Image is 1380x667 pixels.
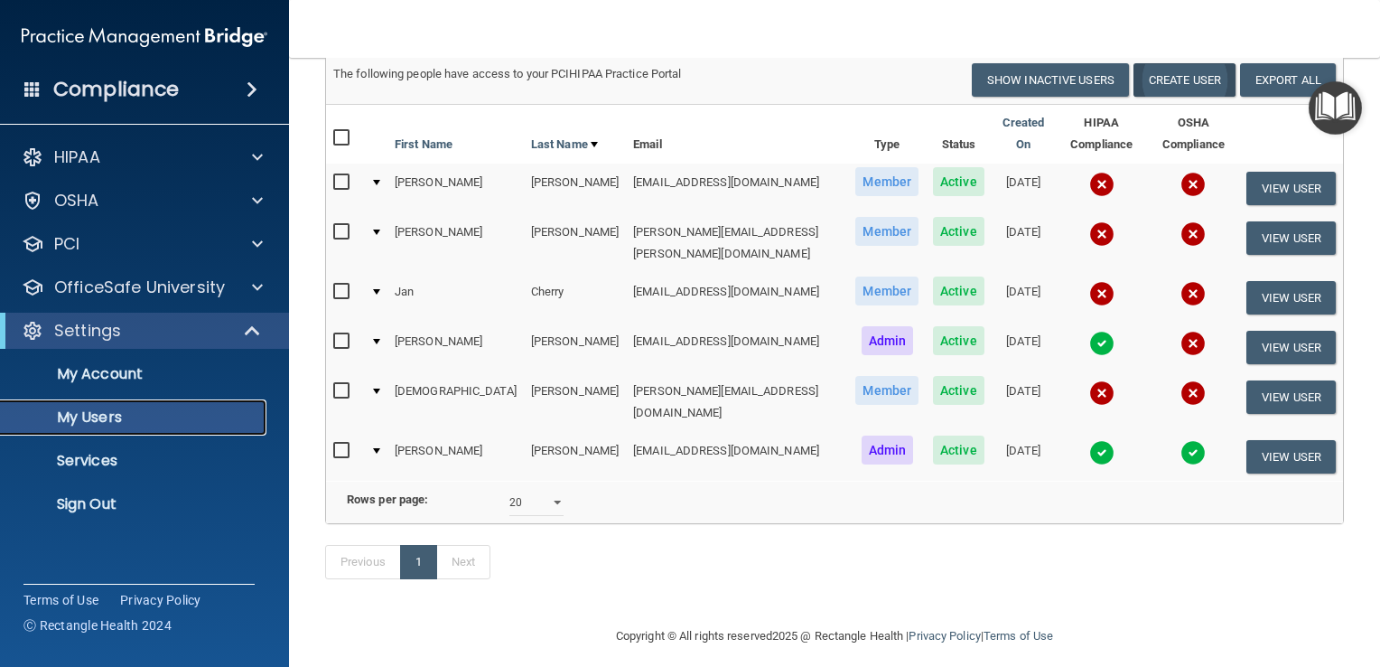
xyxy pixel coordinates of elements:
td: [EMAIL_ADDRESS][DOMAIN_NAME] [626,323,848,372]
td: Jan [387,273,524,323]
td: [PERSON_NAME] [524,372,626,432]
span: Ⓒ Rectangle Health 2024 [23,616,172,634]
img: tick.e7d51cea.svg [1089,331,1114,356]
span: Member [855,167,918,196]
button: Show Inactive Users [972,63,1129,97]
p: HIPAA [54,146,100,168]
td: Cherry [524,273,626,323]
button: View User [1246,221,1336,255]
span: Active [933,436,984,465]
a: Last Name [531,134,598,155]
span: Active [933,376,984,405]
th: Status [926,105,992,164]
p: My Account [12,365,258,383]
button: Open Resource Center [1309,81,1362,135]
td: [DATE] [992,213,1056,273]
td: [PERSON_NAME][EMAIL_ADDRESS][PERSON_NAME][DOMAIN_NAME] [626,213,848,273]
p: My Users [12,409,258,427]
td: [EMAIL_ADDRESS][DOMAIN_NAME] [626,164,848,213]
a: OfficeSafe University [22,277,263,298]
td: [DATE] [992,432,1056,481]
span: Admin [862,326,914,355]
td: [PERSON_NAME] [524,323,626,372]
a: Created On [999,112,1049,155]
button: Create User [1133,63,1235,97]
img: cross.ca9f0e7f.svg [1089,380,1114,406]
a: Privacy Policy [120,591,201,609]
span: The following people have access to your PCIHIPAA Practice Portal [333,67,682,80]
td: [PERSON_NAME] [387,323,524,372]
a: Previous [325,545,401,579]
a: Terms of Use [23,591,98,609]
td: [PERSON_NAME] [524,213,626,273]
img: cross.ca9f0e7f.svg [1089,172,1114,197]
button: View User [1246,172,1336,205]
td: [EMAIL_ADDRESS][DOMAIN_NAME] [626,273,848,323]
a: Terms of Use [984,629,1053,643]
td: [PERSON_NAME] [387,164,524,213]
img: PMB logo [22,19,267,55]
td: [PERSON_NAME] [387,432,524,481]
span: Member [855,277,918,305]
p: OfficeSafe University [54,277,225,298]
b: Rows per page: [347,493,428,506]
img: cross.ca9f0e7f.svg [1180,172,1206,197]
td: [DEMOGRAPHIC_DATA] [387,372,524,432]
iframe: Drift Widget Chat Controller [1068,541,1358,613]
img: cross.ca9f0e7f.svg [1089,281,1114,306]
button: View User [1246,281,1336,315]
a: HIPAA [22,146,263,168]
p: Settings [54,320,121,342]
button: View User [1246,331,1336,364]
th: OSHA Compliance [1148,105,1239,164]
th: HIPAA Compliance [1055,105,1147,164]
span: Member [855,217,918,246]
th: Type [848,105,926,164]
a: Privacy Policy [909,629,980,643]
td: [PERSON_NAME] [524,164,626,213]
span: Active [933,167,984,196]
img: cross.ca9f0e7f.svg [1180,380,1206,406]
td: [PERSON_NAME] [387,213,524,273]
td: [DATE] [992,273,1056,323]
img: tick.e7d51cea.svg [1089,440,1114,465]
button: View User [1246,380,1336,414]
div: Copyright © All rights reserved 2025 @ Rectangle Health | | [505,607,1164,665]
td: [DATE] [992,323,1056,372]
th: Email [626,105,848,164]
a: First Name [395,134,452,155]
a: OSHA [22,190,263,211]
a: Export All [1240,63,1336,97]
td: [PERSON_NAME] [524,432,626,481]
td: [EMAIL_ADDRESS][DOMAIN_NAME] [626,432,848,481]
span: Admin [862,436,914,465]
img: cross.ca9f0e7f.svg [1180,331,1206,356]
a: Settings [22,320,262,342]
h4: Compliance [53,77,179,102]
td: [DATE] [992,372,1056,432]
span: Active [933,217,984,246]
p: OSHA [54,190,99,211]
a: 1 [400,545,437,579]
a: PCI [22,233,263,255]
span: Member [855,376,918,405]
img: tick.e7d51cea.svg [1180,440,1206,465]
span: Active [933,277,984,305]
td: [PERSON_NAME][EMAIL_ADDRESS][DOMAIN_NAME] [626,372,848,432]
button: View User [1246,440,1336,474]
td: [DATE] [992,164,1056,213]
img: cross.ca9f0e7f.svg [1089,221,1114,247]
span: Active [933,326,984,355]
p: PCI [54,233,79,255]
img: cross.ca9f0e7f.svg [1180,281,1206,306]
p: Services [12,452,258,470]
img: cross.ca9f0e7f.svg [1180,221,1206,247]
p: Sign Out [12,495,258,513]
a: Next [436,545,490,579]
